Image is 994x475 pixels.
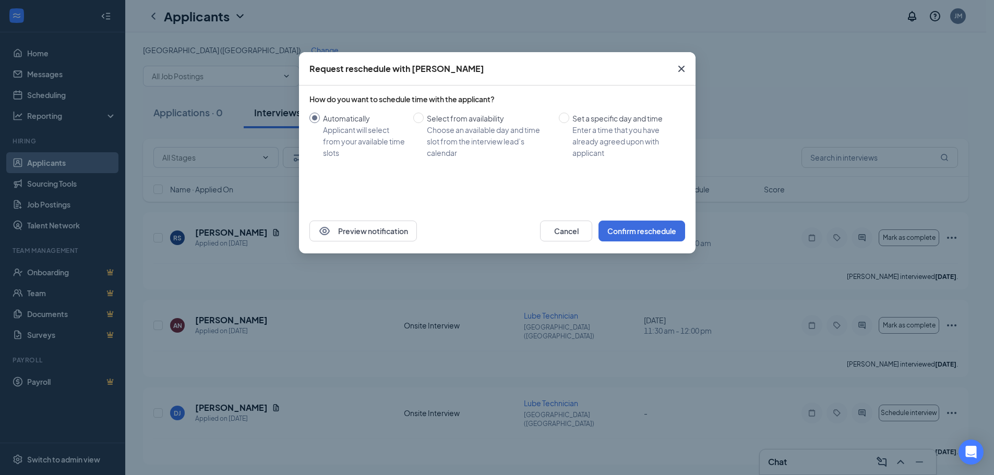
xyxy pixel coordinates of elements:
[323,124,405,159] div: Applicant will select from your available time slots
[959,440,984,465] div: Open Intercom Messenger
[675,63,688,75] svg: Cross
[598,221,685,241] button: Confirm reschedule
[309,221,417,241] button: EyePreview notification
[427,113,550,124] div: Select from availability
[318,225,331,237] svg: Eye
[309,94,685,104] div: How do you want to schedule time with the applicant?
[323,113,405,124] div: Automatically
[540,221,592,241] button: Cancel
[572,124,677,159] div: Enter a time that you have already agreed upon with applicant
[667,52,696,86] button: Close
[572,113,677,124] div: Set a specific day and time
[427,124,550,159] div: Choose an available day and time slot from the interview lead’s calendar
[309,63,484,75] div: Request reschedule with [PERSON_NAME]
